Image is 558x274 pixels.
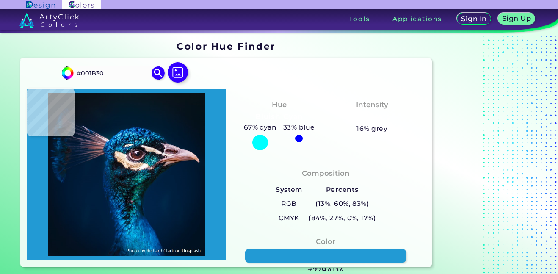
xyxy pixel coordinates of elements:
[392,16,442,22] h3: Applications
[306,211,379,225] h5: (84%, 27%, 0%, 17%)
[252,112,307,122] h3: Bluish Cyan
[19,13,79,28] img: logo_artyclick_colors_white.svg
[302,167,350,180] h4: Composition
[306,197,379,211] h5: (13%, 60%, 83%)
[280,122,318,133] h5: 33% blue
[177,40,275,53] h1: Color Hue Finder
[152,66,164,79] img: icon search
[461,16,486,22] h5: Sign In
[272,183,305,197] h5: System
[316,235,335,248] h4: Color
[31,93,222,256] img: img_pavlin.jpg
[350,112,395,122] h3: Moderate
[168,62,188,83] img: icon picture
[272,99,287,111] h4: Hue
[356,123,387,134] h5: 16% grey
[26,1,55,9] img: ArtyClick Design logo
[503,15,530,22] h5: Sign Up
[457,13,490,25] a: Sign In
[272,197,305,211] h5: RGB
[240,122,280,133] h5: 67% cyan
[356,99,388,111] h4: Intensity
[74,67,152,79] input: type color..
[306,183,379,197] h5: Percents
[499,13,534,25] a: Sign Up
[349,16,370,22] h3: Tools
[272,211,305,225] h5: CMYK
